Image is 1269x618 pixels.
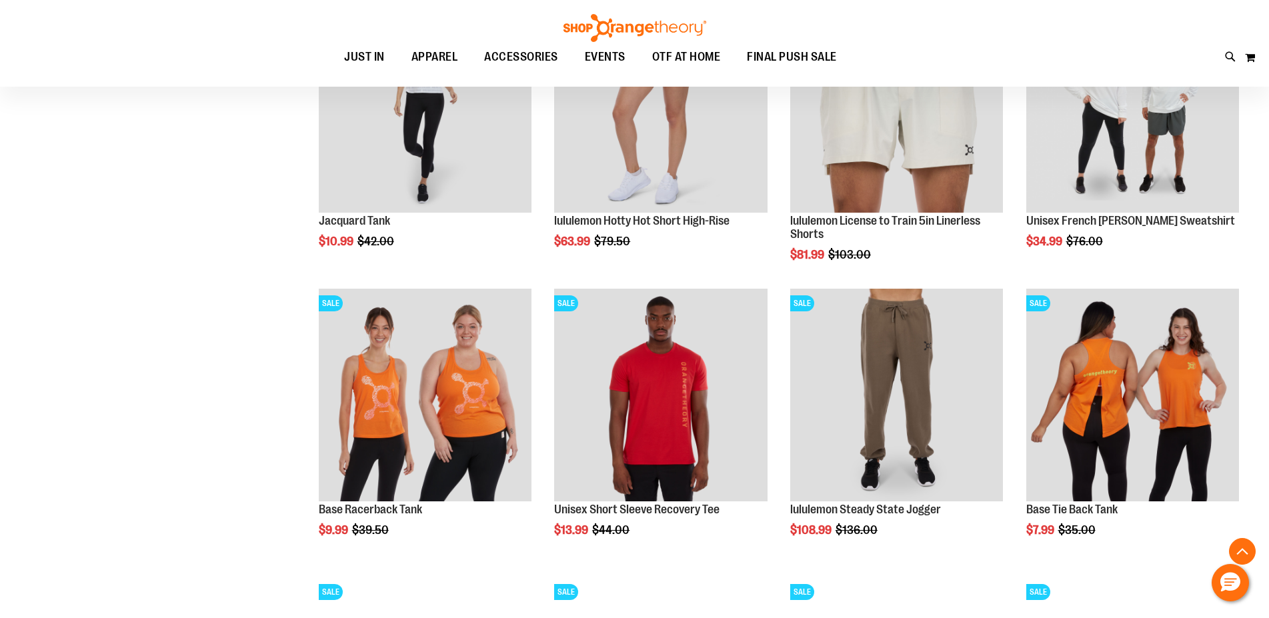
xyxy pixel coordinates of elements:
[585,42,625,72] span: EVENTS
[790,289,1003,503] a: lululemon Steady State JoggerSALE
[734,42,850,72] a: FINAL PUSH SALE
[1026,584,1050,600] span: SALE
[1026,235,1064,248] span: $34.99
[639,42,734,73] a: OTF AT HOME
[592,523,631,537] span: $44.00
[312,282,538,571] div: product
[319,289,531,501] img: Product image for Base Racerback Tank
[1026,503,1118,516] a: Base Tie Back Tank
[561,14,708,42] img: Shop Orangetheory
[554,503,720,516] a: Unisex Short Sleeve Recovery Tee
[790,289,1003,501] img: lululemon Steady State Jogger
[1026,523,1056,537] span: $7.99
[398,42,471,73] a: APPAREL
[1026,214,1235,227] a: Unisex French [PERSON_NAME] Sweatshirt
[554,289,767,501] img: Product image for Unisex Short Sleeve Recovery Tee
[790,584,814,600] span: SALE
[594,235,632,248] span: $79.50
[1212,564,1249,601] button: Hello, have a question? Let’s chat.
[652,42,721,72] span: OTF AT HOME
[554,235,592,248] span: $63.99
[319,214,390,227] a: Jacquard Tank
[344,42,385,72] span: JUST IN
[411,42,458,72] span: APPAREL
[828,248,873,261] span: $103.00
[1066,235,1105,248] span: $76.00
[790,214,980,241] a: lululemon License to Train 5in Linerless Shorts
[1020,282,1246,571] div: product
[1026,289,1239,501] img: Product image for Base Tie Back Tank
[790,248,826,261] span: $81.99
[554,295,578,311] span: SALE
[319,289,531,503] a: Product image for Base Racerback TankSALE
[784,282,1010,571] div: product
[319,235,355,248] span: $10.99
[471,42,571,73] a: ACCESSORIES
[1026,289,1239,503] a: Product image for Base Tie Back TankSALE
[747,42,837,72] span: FINAL PUSH SALE
[554,584,578,600] span: SALE
[331,42,398,73] a: JUST IN
[1026,295,1050,311] span: SALE
[319,295,343,311] span: SALE
[357,235,396,248] span: $42.00
[1058,523,1098,537] span: $35.00
[554,214,730,227] a: lululemon Hotty Hot Short High-Rise
[836,523,880,537] span: $136.00
[790,503,941,516] a: lululemon Steady State Jogger
[790,295,814,311] span: SALE
[554,289,767,503] a: Product image for Unisex Short Sleeve Recovery TeeSALE
[319,584,343,600] span: SALE
[1229,538,1256,565] button: Back To Top
[484,42,558,72] span: ACCESSORIES
[352,523,391,537] span: $39.50
[319,503,422,516] a: Base Racerback Tank
[571,42,639,73] a: EVENTS
[554,523,590,537] span: $13.99
[547,282,774,571] div: product
[319,523,350,537] span: $9.99
[790,523,834,537] span: $108.99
